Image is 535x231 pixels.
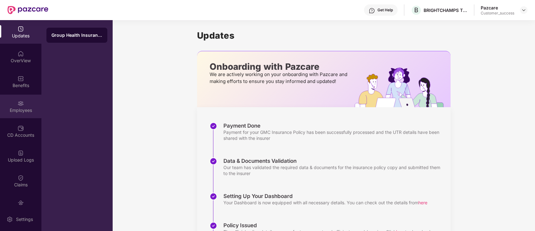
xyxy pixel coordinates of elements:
img: svg+xml;base64,PHN2ZyBpZD0iU2V0dGluZy0yMHgyMCIgeG1sbnM9Imh0dHA6Ly93d3cudzMub3JnLzIwMDAvc3ZnIiB3aW... [7,216,13,223]
div: Group Health Insurance [51,32,102,38]
div: Setting Up Your Dashboard [223,193,427,200]
img: svg+xml;base64,PHN2ZyBpZD0iSGVscC0zMngzMiIgeG1sbnM9Imh0dHA6Ly93d3cudzMub3JnLzIwMDAvc3ZnIiB3aWR0aD... [369,8,375,14]
img: svg+xml;base64,PHN2ZyBpZD0iRW5kb3JzZW1lbnRzIiB4bWxucz0iaHR0cDovL3d3dy53My5vcmcvMjAwMC9zdmciIHdpZH... [18,200,24,206]
div: Customer_success [481,11,514,16]
p: Onboarding with Pazcare [210,64,349,69]
div: Data & Documents Validation [223,157,444,164]
div: Your Dashboard is now equipped with all necessary details. You can check out the details from [223,200,427,206]
div: Settings [14,216,35,223]
span: B [414,6,418,14]
img: svg+xml;base64,PHN2ZyBpZD0iRW1wbG95ZWVzIiB4bWxucz0iaHR0cDovL3d3dy53My5vcmcvMjAwMC9zdmciIHdpZHRoPS... [18,100,24,107]
img: svg+xml;base64,PHN2ZyBpZD0iRHJvcGRvd24tMzJ4MzIiIHhtbG5zPSJodHRwOi8vd3d3LnczLm9yZy8yMDAwL3N2ZyIgd2... [521,8,526,13]
img: svg+xml;base64,PHN2ZyBpZD0iQmVuZWZpdHMiIHhtbG5zPSJodHRwOi8vd3d3LnczLm9yZy8yMDAwL3N2ZyIgd2lkdGg9Ij... [18,75,24,82]
div: Our team has validated the required data & documents for the insurance policy copy and submitted ... [223,164,444,176]
div: Policy Issued [223,222,444,229]
h1: Updates [197,30,451,41]
div: Payment Done [223,122,444,129]
img: svg+xml;base64,PHN2ZyBpZD0iVXBsb2FkX0xvZ3MiIGRhdGEtbmFtZT0iVXBsb2FkIExvZ3MiIHhtbG5zPSJodHRwOi8vd3... [18,150,24,156]
img: svg+xml;base64,PHN2ZyBpZD0iQ0RfQWNjb3VudHMiIGRhdGEtbmFtZT0iQ0QgQWNjb3VudHMiIHhtbG5zPSJodHRwOi8vd3... [18,125,24,131]
img: svg+xml;base64,PHN2ZyBpZD0iU3RlcC1Eb25lLTMyeDMyIiB4bWxucz0iaHR0cDovL3d3dy53My5vcmcvMjAwMC9zdmciIH... [210,122,217,130]
div: BRIGHTCHAMPS TECH PRIVATE LIMITED [424,7,468,13]
img: svg+xml;base64,PHN2ZyBpZD0iVXBkYXRlZCIgeG1sbnM9Imh0dHA6Ly93d3cudzMub3JnLzIwMDAvc3ZnIiB3aWR0aD0iMj... [18,26,24,32]
img: svg+xml;base64,PHN2ZyBpZD0iU3RlcC1Eb25lLTMyeDMyIiB4bWxucz0iaHR0cDovL3d3dy53My5vcmcvMjAwMC9zdmciIH... [210,193,217,200]
img: svg+xml;base64,PHN2ZyBpZD0iU3RlcC1Eb25lLTMyeDMyIiB4bWxucz0iaHR0cDovL3d3dy53My5vcmcvMjAwMC9zdmciIH... [210,157,217,165]
div: Get Help [377,8,393,13]
div: Pazcare [481,5,514,11]
img: hrOnboarding [355,68,450,107]
p: We are actively working on your onboarding with Pazcare and making efforts to ensure you stay inf... [210,71,349,85]
img: svg+xml;base64,PHN2ZyBpZD0iU3RlcC1Eb25lLTMyeDMyIiB4bWxucz0iaHR0cDovL3d3dy53My5vcmcvMjAwMC9zdmciIH... [210,222,217,229]
img: svg+xml;base64,PHN2ZyBpZD0iQ2xhaW0iIHhtbG5zPSJodHRwOi8vd3d3LnczLm9yZy8yMDAwL3N2ZyIgd2lkdGg9IjIwIi... [18,175,24,181]
img: New Pazcare Logo [8,6,48,14]
div: Payment for your GMC Insurance Policy has been successfully processed and the UTR details have be... [223,129,444,141]
img: svg+xml;base64,PHN2ZyBpZD0iSG9tZSIgeG1sbnM9Imh0dHA6Ly93d3cudzMub3JnLzIwMDAvc3ZnIiB3aWR0aD0iMjAiIG... [18,51,24,57]
span: here [418,200,427,205]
